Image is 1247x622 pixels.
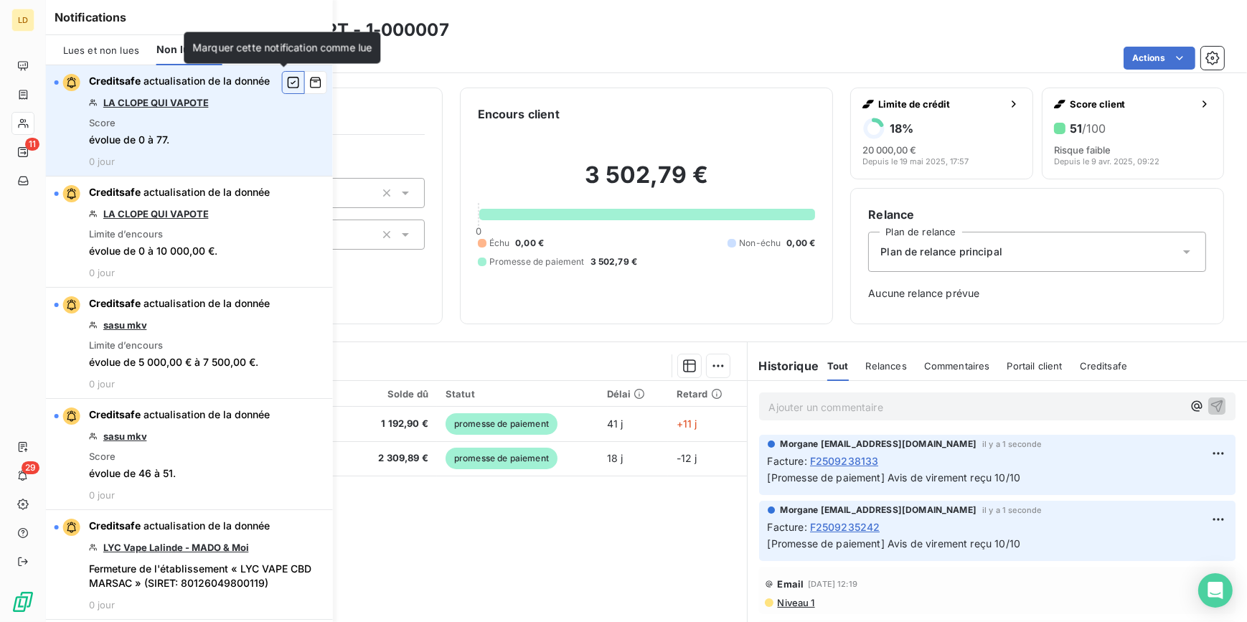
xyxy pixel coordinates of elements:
span: Facture : [768,453,807,468]
span: 1 192,90 € [362,417,428,431]
h6: 51 [1070,121,1106,136]
span: Creditsafe [1080,360,1128,372]
span: Morgane [EMAIL_ADDRESS][DOMAIN_NAME] [781,438,977,451]
span: Plan de relance principal [880,245,1002,259]
div: Open Intercom Messenger [1198,573,1233,608]
span: Promesse de paiement [489,255,585,268]
h6: Notifications [55,9,324,26]
span: Tout [827,360,849,372]
span: 11 [25,138,39,151]
a: LA CLOPE QUI VAPOTE [103,208,209,220]
span: F2509235242 [810,519,880,534]
span: Commentaires [924,360,990,372]
span: Aucune relance prévue [868,286,1206,301]
button: Score client51/100Risque faibleDepuis le 9 avr. 2025, 09:22 [1042,88,1224,179]
span: il y a 1 seconde [982,506,1041,514]
span: Facture : [768,519,807,534]
span: actualisation de la donnée [143,519,270,532]
span: Morgane [EMAIL_ADDRESS][DOMAIN_NAME] [781,504,977,517]
span: /100 [1082,121,1106,136]
span: Lues et non lues [63,44,139,56]
span: actualisation de la donnée [143,186,270,198]
span: évolue de 0 à 10 000,00 €. [89,244,217,258]
span: 18 j [607,452,623,464]
span: évolue de 0 à 77. [89,133,169,147]
span: Marquer cette notification comme lue [192,42,372,54]
span: [Promesse de paiement] Avis de virement reçu 10/10 [768,537,1021,550]
span: Creditsafe [89,519,141,532]
div: Retard [677,388,738,400]
span: 0,00 € [786,237,815,250]
span: +11 j [677,418,697,430]
div: LD [11,9,34,32]
span: Score [89,117,116,128]
span: 41 j [607,418,623,430]
span: 0 jour [89,378,115,390]
span: Relances [866,360,907,372]
button: Creditsafe actualisation de la donnéesasu mkvLimite d’encoursévolue de 5 000,00 € à 7 500,00 €.0 ... [46,288,333,399]
span: 2 309,89 € [362,451,428,466]
span: Échu [489,237,510,250]
div: Solde dû [362,388,428,400]
span: 0,00 € [515,237,544,250]
button: Actions [1124,47,1195,70]
h6: Relance [868,206,1206,223]
span: actualisation de la donnée [143,297,270,309]
span: Niveau 1 [776,597,815,608]
span: Score [89,451,116,462]
span: Non lues [156,42,201,57]
span: 3 502,79 € [590,255,638,268]
span: Creditsafe [89,186,141,198]
span: il y a 1 seconde [982,440,1041,448]
span: Limite d’encours [89,228,163,240]
a: sasu mkv [103,319,147,331]
span: évolue de 46 à 51. [89,466,176,481]
span: 0 jour [89,267,115,278]
span: Limite d’encours [89,339,163,351]
span: Portail client [1007,360,1063,372]
a: LYC Vape Lalinde - MADO & Moi [103,542,249,553]
span: F2509238133 [810,453,879,468]
span: actualisation de la donnée [143,75,270,87]
span: Risque faible [1054,144,1111,156]
div: Statut [446,388,590,400]
span: 0 jour [89,156,115,167]
span: Creditsafe [89,75,141,87]
span: Depuis le 9 avr. 2025, 09:22 [1054,157,1160,166]
span: Score client [1070,98,1193,110]
span: 0 [476,225,481,237]
span: 20 000,00 € [862,144,916,156]
span: Non-échu [739,237,781,250]
span: actualisation de la donnée [143,408,270,420]
button: Creditsafe actualisation de la donnéeLA CLOPE QUI VAPOTELimite d’encoursévolue de 0 à 10 000,00 €... [46,176,333,288]
span: promesse de paiement [446,413,557,435]
span: [Promesse de paiement] Avis de virement reçu 10/10 [768,471,1021,484]
a: LA CLOPE QUI VAPOTE [103,97,209,108]
button: Creditsafe actualisation de la donnéeLA CLOPE QUI VAPOTEScoreévolue de 0 à 77.0 jour [46,65,333,176]
span: [DATE] 12:19 [808,580,857,588]
h6: Historique [748,357,819,374]
span: promesse de paiement [446,448,557,469]
h2: 3 502,79 € [478,161,816,204]
span: Depuis le 19 mai 2025, 17:57 [862,157,969,166]
button: Creditsafe actualisation de la donnéesasu mkvScoreévolue de 46 à 51.0 jour [46,399,333,510]
span: 0 jour [89,599,115,611]
a: sasu mkv [103,430,147,442]
h6: 18 % [890,121,913,136]
img: Logo LeanPay [11,590,34,613]
span: 0 jour [89,489,115,501]
div: Délai [607,388,659,400]
button: Creditsafe actualisation de la donnéeLYC Vape Lalinde - MADO & MoiFermeture de l'établissement « ... [46,510,333,620]
span: Email [778,578,804,590]
h6: Encours client [478,105,560,123]
span: -12 j [677,452,697,464]
button: Limite de crédit18%20 000,00 €Depuis le 19 mai 2025, 17:57 [850,88,1032,179]
span: Limite de crédit [878,98,1002,110]
span: Creditsafe [89,297,141,309]
span: Fermeture de l'établissement « LYC VAPE CBD MARSAC » (SIRET: 80126049800119) [89,562,324,590]
span: évolue de 5 000,00 € à 7 500,00 €. [89,355,258,369]
span: Creditsafe [89,408,141,420]
span: 29 [22,461,39,474]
